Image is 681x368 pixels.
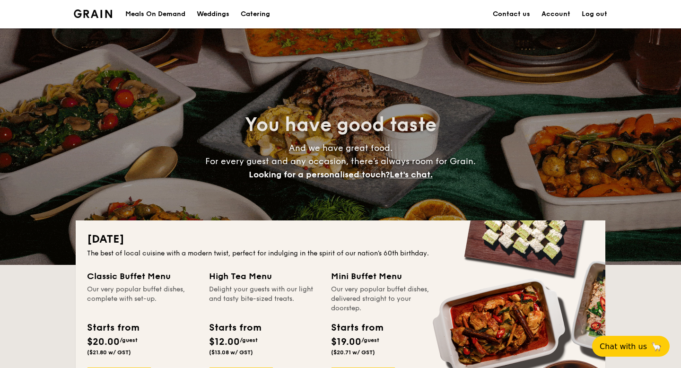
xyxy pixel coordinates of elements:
[361,337,379,343] span: /guest
[592,336,670,357] button: Chat with us🦙
[651,341,662,352] span: 🦙
[245,114,437,136] span: You have good taste
[331,349,375,356] span: ($20.71 w/ GST)
[87,336,120,348] span: $20.00
[331,336,361,348] span: $19.00
[205,143,476,180] span: And we have great food. For every guest and any occasion, there’s always room for Grain.
[249,169,390,180] span: Looking for a personalised touch?
[87,270,198,283] div: Classic Buffet Menu
[74,9,112,18] img: Grain
[240,337,258,343] span: /guest
[87,349,131,356] span: ($21.80 w/ GST)
[87,249,594,258] div: The best of local cuisine with a modern twist, perfect for indulging in the spirit of our nation’...
[87,232,594,247] h2: [DATE]
[209,336,240,348] span: $12.00
[209,349,253,356] span: ($13.08 w/ GST)
[209,321,261,335] div: Starts from
[331,321,383,335] div: Starts from
[331,270,442,283] div: Mini Buffet Menu
[87,285,198,313] div: Our very popular buffet dishes, complete with set-up.
[74,9,112,18] a: Logotype
[331,285,442,313] div: Our very popular buffet dishes, delivered straight to your doorstep.
[87,321,139,335] div: Starts from
[120,337,138,343] span: /guest
[390,169,433,180] span: Let's chat.
[600,342,647,351] span: Chat with us
[209,270,320,283] div: High Tea Menu
[209,285,320,313] div: Delight your guests with our light and tasty bite-sized treats.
